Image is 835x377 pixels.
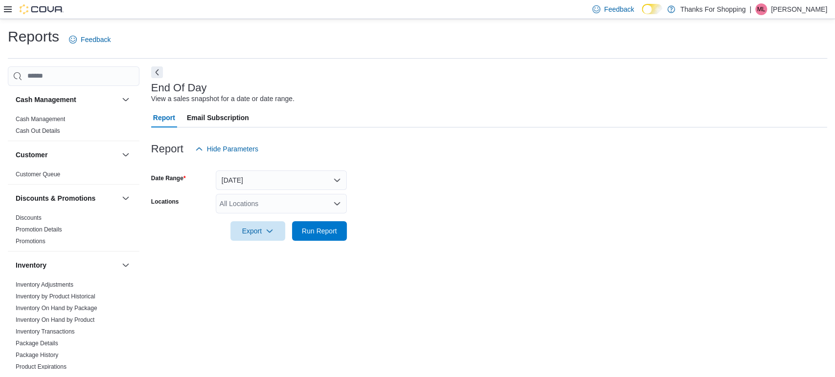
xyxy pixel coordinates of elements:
a: Product Expirations [16,363,67,370]
a: Inventory On Hand by Product [16,316,94,323]
span: Export [236,221,279,241]
span: Report [153,108,175,127]
span: Hide Parameters [207,144,258,154]
button: Cash Management [120,94,132,105]
div: Marc Lagace [755,3,767,15]
button: Cash Management [16,95,118,105]
p: [PERSON_NAME] [771,3,827,15]
div: Discounts & Promotions [8,212,139,251]
div: View a sales snapshot for a date or date range. [151,94,294,104]
h3: End Of Day [151,82,207,94]
span: Email Subscription [187,108,249,127]
a: Package History [16,352,58,358]
a: Inventory On Hand by Package [16,305,97,312]
a: Cash Management [16,116,65,123]
span: Run Report [302,226,337,236]
img: Cova [20,4,64,14]
button: Discounts & Promotions [16,193,118,203]
h3: Discounts & Promotions [16,193,95,203]
span: Product Expirations [16,363,67,371]
a: Promotion Details [16,226,62,233]
span: Feedback [81,35,111,44]
button: Customer [120,149,132,161]
button: Next [151,66,163,78]
span: Cash Out Details [16,127,60,135]
button: Open list of options [333,200,341,208]
h3: Customer [16,150,47,160]
button: Run Report [292,221,347,241]
button: Inventory [16,260,118,270]
span: Cash Management [16,115,65,123]
a: Cash Out Details [16,127,60,134]
a: Inventory Transactions [16,328,75,335]
input: Dark Mode [642,4,662,14]
div: Customer [8,168,139,184]
div: Cash Management [8,113,139,141]
span: Inventory Transactions [16,328,75,335]
h1: Reports [8,27,59,46]
span: Dark Mode [642,14,642,15]
span: Inventory On Hand by Product [16,316,94,324]
label: Date Range [151,174,186,182]
a: Inventory by Product Historical [16,293,95,300]
h3: Report [151,143,183,155]
a: Feedback [65,30,114,49]
a: Promotions [16,238,45,245]
span: Feedback [604,4,634,14]
p: | [749,3,751,15]
p: Thanks For Shopping [680,3,745,15]
h3: Inventory [16,260,46,270]
span: ML [757,3,766,15]
span: Discounts [16,214,42,222]
button: Discounts & Promotions [120,192,132,204]
a: Customer Queue [16,171,60,178]
a: Package Details [16,340,58,347]
span: Inventory Adjustments [16,281,73,289]
label: Locations [151,198,179,206]
a: Inventory Adjustments [16,281,73,288]
button: [DATE] [216,170,347,190]
span: Promotion Details [16,226,62,233]
button: Export [230,221,285,241]
button: Customer [16,150,118,160]
h3: Cash Management [16,95,76,105]
span: Package Details [16,339,58,347]
span: Inventory by Product Historical [16,293,95,300]
button: Inventory [120,259,132,271]
a: Discounts [16,214,42,221]
button: Hide Parameters [191,139,262,159]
